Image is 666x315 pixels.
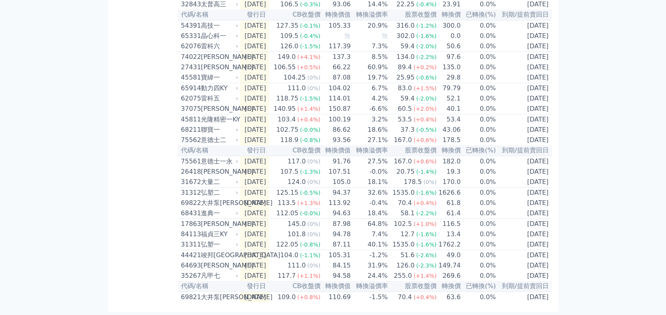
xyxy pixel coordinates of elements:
[351,177,388,188] td: 18.1%
[496,156,552,167] td: [DATE]
[414,221,437,227] span: (+1.0%)
[351,208,388,219] td: 18.4%
[286,157,307,166] div: 117.0
[399,209,416,218] div: 58.1
[181,52,199,62] div: 74022
[240,208,269,219] td: [DATE]
[276,198,298,208] div: 113.5
[240,125,269,135] td: [DATE]
[416,231,437,237] span: (-1.6%)
[414,85,437,91] span: (+1.5%)
[279,31,300,41] div: 109.5
[461,135,496,145] td: 0.0%
[391,240,416,249] div: 1535.0
[307,231,321,237] span: (0%)
[416,43,437,49] span: (-2.0%)
[461,72,496,83] td: 0.0%
[351,104,388,114] td: -6.6%
[344,32,351,40] span: 無
[437,31,461,41] td: 0.0
[181,21,199,30] div: 54391
[461,188,496,198] td: 0.0%
[351,239,388,250] td: 40.1%
[437,167,461,177] td: 19.3
[307,74,321,81] span: (0%)
[321,114,351,125] td: 100.19
[461,145,496,156] th: 已轉換(%)
[201,188,237,197] div: 弘塑二
[201,52,237,62] div: [PERSON_NAME]
[321,167,351,177] td: 107.51
[437,114,461,125] td: 53.4
[201,177,237,187] div: 大量二
[321,156,351,167] td: 91.76
[437,239,461,250] td: 1762.2
[201,63,237,72] div: [PERSON_NAME]
[300,43,321,49] span: (-1.5%)
[396,198,414,208] div: 70.4
[321,41,351,52] td: 117.39
[437,156,461,167] td: 182.0
[240,9,269,20] th: 發行日
[201,219,237,229] div: [PERSON_NAME]
[300,1,321,8] span: (-0.3%)
[240,156,269,167] td: [DATE]
[395,31,416,41] div: 302.0
[414,137,437,143] span: (+0.6%)
[297,106,320,112] span: (+1.4%)
[496,188,552,198] td: [DATE]
[496,167,552,177] td: [DATE]
[307,85,321,91] span: (0%)
[416,74,437,81] span: (-0.6%)
[496,177,552,188] td: [DATE]
[351,145,388,156] th: 轉換溢價率
[351,156,388,167] td: 27.5%
[275,125,300,135] div: 102.75
[181,230,199,239] div: 84113
[321,177,351,188] td: 105.0
[496,104,552,114] td: [DATE]
[240,41,269,52] td: [DATE]
[240,72,269,83] td: [DATE]
[496,52,552,63] td: [DATE]
[321,93,351,104] td: 114.01
[437,93,461,104] td: 52.1
[201,157,237,166] div: 意德士一永
[201,31,237,41] div: 晶心科一
[321,229,351,239] td: 94.78
[437,9,461,20] th: 轉換價
[321,188,351,198] td: 94.37
[351,114,388,125] td: 3.2%
[399,230,416,239] div: 12.7
[416,252,437,258] span: (-2.6%)
[300,252,321,258] span: (-1.1%)
[437,125,461,135] td: 43.06
[240,219,269,230] td: [DATE]
[201,167,237,176] div: [PERSON_NAME]
[351,41,388,52] td: 7.3%
[416,33,437,39] span: (-1.6%)
[351,72,388,83] td: 19.7%
[496,260,552,271] td: [DATE]
[240,114,269,125] td: [DATE]
[300,241,321,248] span: (-0.8%)
[240,135,269,145] td: [DATE]
[275,21,300,30] div: 127.35
[201,125,237,135] div: 聯寶一
[496,239,552,250] td: [DATE]
[321,208,351,219] td: 94.63
[201,230,237,239] div: 福貞三KY
[181,219,199,229] div: 17863
[395,52,416,62] div: 134.0
[351,229,388,239] td: 7.4%
[240,145,269,156] th: 發行日
[181,167,199,176] div: 26418
[388,9,437,20] th: 股票收盤價
[240,260,269,271] td: [DATE]
[496,62,552,72] td: [DATE]
[321,239,351,250] td: 87.11
[181,198,199,208] div: 69822
[286,177,307,187] div: 124.0
[437,198,461,208] td: 61.8
[388,145,437,156] th: 股票收盤價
